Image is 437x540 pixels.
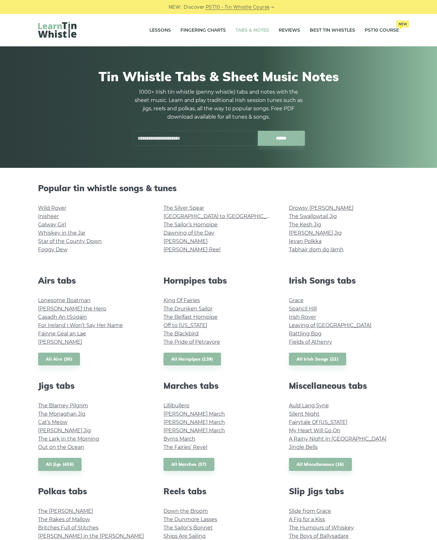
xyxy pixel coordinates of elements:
a: Rattling Bog [289,331,322,337]
a: A Fig for a Kiss [289,516,325,522]
a: Inisheer [38,213,59,219]
a: The Pride of Petravore [163,339,220,345]
a: Leaving of [GEOGRAPHIC_DATA] [289,322,371,328]
p: 1000+ Irish tin whistle (penny whistle) tabs and notes with the sheet music. Learn and play tradi... [132,88,305,121]
a: Whiskey in the Jar [38,230,85,236]
a: [PERSON_NAME] March [163,411,225,417]
h2: Marches tabs [163,381,274,391]
h1: Tin Whistle Tabs & Sheet Music Notes [38,69,399,84]
a: [PERSON_NAME] [38,339,82,345]
a: The Blackbird [163,331,199,337]
a: Foggy Dew [38,247,68,253]
a: The Lark in the Morning [38,436,99,442]
a: The Belfast Hornpipe [163,314,218,320]
a: All Hornpipes (139) [163,353,221,366]
a: Britches Full of Stitches [38,525,99,531]
a: [PERSON_NAME] March [163,427,225,434]
h2: Miscellaneous tabs [289,381,399,391]
a: The Fairies’ Revel [163,444,207,450]
a: Lonesome Boatman [38,297,91,303]
a: Out on the Ocean [38,444,84,450]
a: King Of Fairies [163,297,200,303]
a: Best Tin Whistles [310,22,355,38]
h2: Slip Jigs tabs [289,486,399,496]
a: Slide from Grace [289,508,331,514]
h2: Hornpipes tabs [163,276,274,286]
h2: Popular tin whistle songs & tunes [38,183,399,193]
a: The Kesh Jig [289,222,321,228]
a: My Heart Will Go On [289,427,340,434]
img: LearnTinWhistle.com [38,21,76,38]
a: [GEOGRAPHIC_DATA] to [GEOGRAPHIC_DATA] [163,213,282,219]
a: [PERSON_NAME] March [163,419,225,425]
a: Fáinne Geal an Lae [38,331,86,337]
a: Silent Night [289,411,320,417]
a: Dawning of the Day [163,230,214,236]
a: Cat’s Meow [38,419,68,425]
h2: Jigs tabs [38,381,148,391]
a: For Ireland I Won’t Say Her Name [38,322,123,328]
h2: Reels tabs [163,486,274,496]
a: The Rakes of Mallow [38,516,90,522]
a: Galway Girl [38,222,66,228]
a: Star of the County Down [38,238,102,244]
a: The Drunken Sailor [163,306,212,312]
a: The Sailor’s Hornpipe [163,222,218,228]
h2: Irish Songs tabs [289,276,399,286]
h2: Airs tabs [38,276,148,286]
a: The Monaghan Jig [38,411,85,417]
h2: Polkas tabs [38,486,148,496]
a: [PERSON_NAME] the Hero [38,306,106,312]
a: Reviews [279,22,300,38]
a: Grace [289,297,304,303]
a: Lessons [149,22,171,38]
a: Fields of Athenry [289,339,332,345]
a: All Miscellaneous (16) [289,458,352,471]
a: Byrns March [163,436,195,442]
span: New [396,20,409,27]
a: [PERSON_NAME] [163,238,208,244]
a: All Marches (37) [163,458,214,471]
a: Spancil Hill [289,306,317,312]
a: Fingering Charts [180,22,226,38]
a: Off to [US_STATE] [163,322,207,328]
a: The [PERSON_NAME] [38,508,93,514]
a: Irish Rover [289,314,316,320]
a: PST10 CourseNew [365,22,399,38]
a: Casadh An tSúgáin [38,314,87,320]
a: [PERSON_NAME] Jig [289,230,342,236]
a: Ships Are Sailing [163,533,206,539]
a: Drowsy [PERSON_NAME] [289,205,354,211]
a: [PERSON_NAME] in the [PERSON_NAME] [38,533,144,539]
a: The Dunmore Lasses [163,516,217,522]
a: All Airs (36) [38,353,80,366]
a: The Sailor’s Bonnet [163,525,213,531]
a: Lillibullero [163,403,189,409]
a: The Swallowtail Jig [289,213,337,219]
a: The Boys of Ballysadare [289,533,349,539]
a: Wild Rover [38,205,66,211]
a: Tabhair dom do lámh [289,247,344,253]
a: Down the Broom [163,508,208,514]
a: Jingle Bells [289,444,318,450]
a: All Irish Songs (32) [289,353,346,366]
a: [PERSON_NAME] Jig [38,427,91,434]
a: The Humours of Whiskey [289,525,354,531]
a: Fairytale Of [US_STATE] [289,419,347,425]
a: A Rainy Night in [GEOGRAPHIC_DATA] [289,436,386,442]
a: The Silver Spear [163,205,204,211]
a: Auld Lang Syne [289,403,329,409]
a: Ievan Polkka [289,238,322,244]
a: All Jigs (436) [38,458,82,471]
a: The Blarney Pilgrim [38,403,88,409]
a: [PERSON_NAME] Reel [163,247,220,253]
a: Tabs & Notes [235,22,269,38]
